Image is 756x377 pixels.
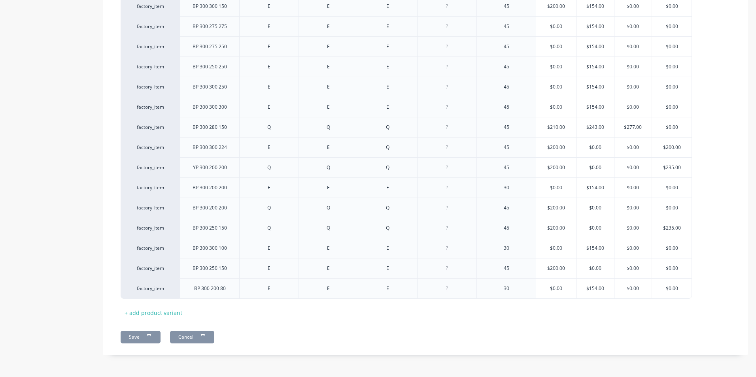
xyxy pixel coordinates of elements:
div: YP 300 200 200 [187,162,233,173]
div: E [309,62,348,72]
div: $0.00 [613,37,653,57]
div: $154.00 [575,238,615,258]
div: BP 300 250 150 [186,263,233,273]
div: $200.00 [536,218,576,238]
div: E [368,263,408,273]
button: Cancel [170,331,214,343]
div: factory_item [129,23,172,30]
div: $0.00 [575,158,615,177]
div: factory_item [129,124,172,131]
div: E [368,41,408,52]
div: $0.00 [613,77,653,97]
div: factory_itemBP 300 300 300EEE45$0.00$154.00$0.00$0.00 [121,97,692,117]
div: 45 [487,21,526,32]
div: $0.00 [536,17,576,36]
div: $235.00 [652,158,692,177]
div: $0.00 [652,97,692,117]
div: $0.00 [536,238,576,258]
div: $200.00 [652,138,692,157]
div: 45 [487,203,526,213]
div: factory_item [129,224,172,232]
div: 45 [487,102,526,112]
div: E [368,283,408,294]
div: $0.00 [575,138,615,157]
div: Q [309,122,348,132]
div: E [249,1,289,11]
div: E [368,82,408,92]
div: $0.00 [613,238,653,258]
div: Q [368,162,408,173]
div: BP 300 275 250 [186,41,233,52]
div: BP 300 200 200 [186,183,233,193]
div: $0.00 [536,97,576,117]
div: $277.00 [613,117,653,137]
div: BP 300 280 150 [186,122,233,132]
div: E [249,263,289,273]
div: E [368,21,408,32]
div: $0.00 [652,37,692,57]
div: 45 [487,1,526,11]
div: E [249,243,289,253]
div: $0.00 [652,17,692,36]
div: E [309,142,348,153]
div: Q [249,223,289,233]
div: 45 [487,223,526,233]
div: $0.00 [652,178,692,198]
div: factory_itemBP 300 250 150EEE45$200.00$0.00$0.00$0.00 [121,258,692,278]
div: E [309,21,348,32]
div: 45 [487,162,526,173]
div: BP 300 275 275 [186,21,233,32]
div: 45 [487,82,526,92]
div: Q [368,223,408,233]
div: $0.00 [613,178,653,198]
div: Q [368,203,408,213]
div: factory_itemBP 300 250 250EEE45$0.00$154.00$0.00$0.00 [121,57,692,77]
div: 30 [487,283,526,294]
div: BP 300 250 150 [186,223,233,233]
div: E [368,102,408,112]
div: $0.00 [652,198,692,218]
div: $0.00 [575,198,615,218]
div: E [309,283,348,294]
div: $0.00 [536,77,576,97]
div: factory_itemBP 300 200 200QQQ45$200.00$0.00$0.00$0.00 [121,198,692,218]
div: BP 300 300 250 [186,82,233,92]
div: E [249,283,289,294]
div: factory_itemBP 300 300 224EEQ45$200.00$0.00$0.00$200.00 [121,137,692,157]
div: 30 [487,183,526,193]
div: $154.00 [575,57,615,77]
div: E [249,142,289,153]
div: factory_itemBP 300 200 200EEE30$0.00$154.00$0.00$0.00 [121,177,692,198]
div: E [309,243,348,253]
div: $210.00 [536,117,576,137]
div: $243.00 [575,117,615,137]
div: $0.00 [613,158,653,177]
div: 45 [487,62,526,72]
div: 45 [487,41,526,52]
div: factory_item [129,204,172,211]
div: factory_itemBP 300 200 80EEE30$0.00$154.00$0.00$0.00 [121,278,692,299]
div: factory_item [129,164,172,171]
div: BP 300 200 80 [188,283,232,294]
div: E [249,41,289,52]
div: 45 [487,142,526,153]
div: $0.00 [652,238,692,258]
div: $200.00 [536,138,576,157]
div: factory_item [129,43,172,50]
div: E [249,21,289,32]
div: $0.00 [613,57,653,77]
div: E [309,41,348,52]
div: $200.00 [536,158,576,177]
div: $0.00 [652,117,692,137]
button: Save [121,331,161,343]
div: E [368,62,408,72]
div: $200.00 [536,258,576,278]
div: $154.00 [575,17,615,36]
div: $0.00 [575,258,615,278]
div: $154.00 [575,279,615,298]
div: 30 [487,243,526,253]
div: factory_item [129,104,172,111]
div: $154.00 [575,77,615,97]
div: factory_itemBP 300 300 100EEE30$0.00$154.00$0.00$0.00 [121,238,692,258]
div: E [249,102,289,112]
